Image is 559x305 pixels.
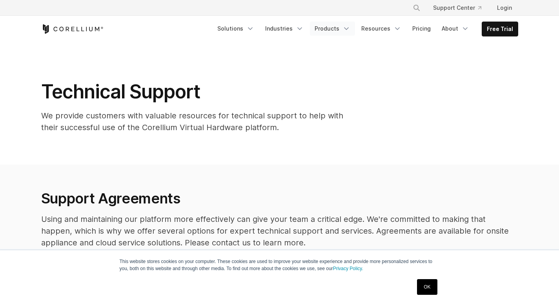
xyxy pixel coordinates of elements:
[491,1,518,15] a: Login
[41,110,355,133] p: We provide customers with valuable resources for technical support to help with their successful ...
[357,22,406,36] a: Resources
[120,258,440,272] p: This website stores cookies on your computer. These cookies are used to improve your website expe...
[417,279,437,295] a: OK
[41,213,518,249] p: Using and maintaining our platform more effectively can give your team a critical edge. We're com...
[213,22,518,36] div: Navigation Menu
[213,22,259,36] a: Solutions
[41,190,518,207] h2: Support Agreements
[41,24,104,34] a: Corellium Home
[437,22,474,36] a: About
[427,1,488,15] a: Support Center
[410,1,424,15] button: Search
[482,22,518,36] a: Free Trial
[333,266,363,271] a: Privacy Policy.
[403,1,518,15] div: Navigation Menu
[310,22,355,36] a: Products
[260,22,308,36] a: Industries
[41,80,355,103] h1: Technical Support
[408,22,435,36] a: Pricing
